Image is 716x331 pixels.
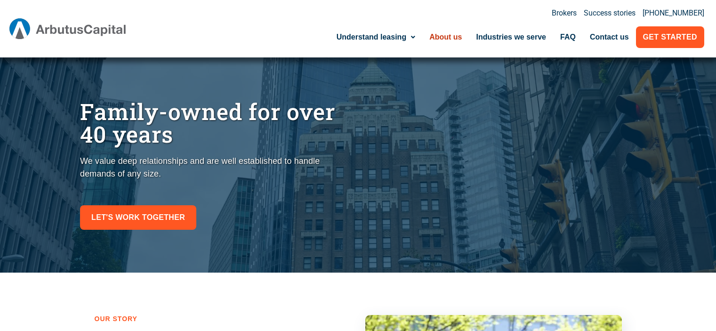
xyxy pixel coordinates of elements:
[583,26,636,48] a: Contact us
[636,26,704,48] a: Get Started
[80,205,196,230] a: Let's work together
[80,155,353,180] p: We value deep relationships and are well established to handle demands of any size.
[552,9,577,17] a: Brokers
[330,26,422,48] a: Understand leasing
[422,26,469,48] a: About us
[80,100,353,145] h1: Family-owned for over 40 years
[469,26,553,48] a: Industries we serve
[584,9,636,17] a: Success stories
[553,26,583,48] a: FAQ
[91,211,185,224] span: Let's work together
[643,9,704,17] a: [PHONE_NUMBER]
[95,315,351,323] h2: Our Story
